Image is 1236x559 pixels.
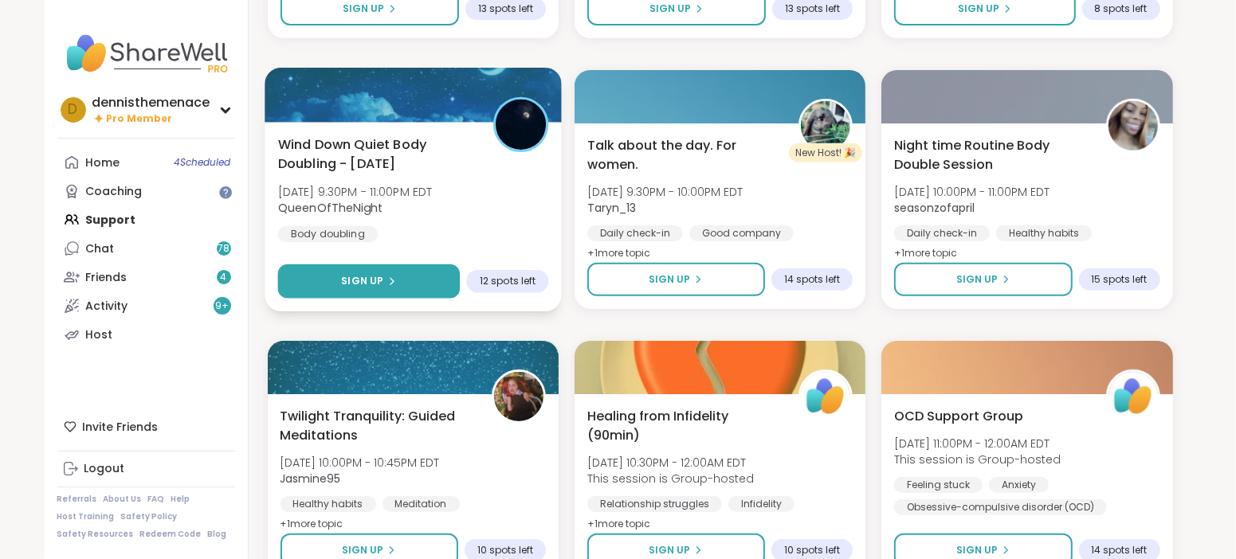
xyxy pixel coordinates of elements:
a: FAQ [148,494,165,505]
div: Logout [84,461,125,477]
span: Sign Up [341,274,383,288]
div: New Host! 🎉 [789,143,862,162]
span: Sign Up [649,2,691,16]
div: Relationship struggles [587,496,722,512]
span: Sign Up [649,272,690,287]
div: Infidelity [728,496,795,512]
div: Good company [689,225,794,241]
a: About Us [104,494,142,505]
a: Activity9+ [57,291,235,320]
span: 10 spots left [477,544,533,557]
span: Sign Up [649,543,690,557]
span: Sign Up [343,2,384,16]
a: Safety Policy [121,511,178,522]
button: Sign Up [587,263,765,296]
img: ShareWell Nav Logo [57,25,235,81]
span: d [69,100,78,120]
div: Friends [86,270,128,286]
iframe: Spotlight [219,186,232,199]
img: Taryn_13 [801,101,850,150]
a: Safety Resources [57,529,134,540]
span: [DATE] 10:00PM - 10:45PM EDT [281,455,440,471]
a: Referrals [57,494,97,505]
div: dennisthemenace [92,94,210,111]
span: 14 spots left [784,273,840,286]
div: Activity [86,299,128,315]
div: Body doubling [277,226,377,242]
a: Host Training [57,511,115,522]
button: Sign Up [277,264,460,299]
span: 13 spots left [785,2,840,15]
div: Invite Friends [57,412,235,441]
span: 78 [218,242,230,256]
a: Blog [208,529,227,540]
a: Logout [57,455,235,483]
img: Jasmine95 [494,372,543,421]
span: [DATE] 9:30PM - 10:00PM EDT [587,184,743,200]
a: Help [171,494,190,505]
span: 9 + [215,299,229,313]
span: [DATE] 10:30PM - 12:00AM EDT [587,455,754,471]
a: Redeem Code [140,529,202,540]
div: Home [86,155,120,171]
div: Daily check-in [587,225,683,241]
span: 10 spots left [784,544,840,557]
span: Sign Up [342,543,383,557]
span: Talk about the day. For women. [587,136,781,174]
div: Healthy habits [281,496,376,512]
a: Friends4 [57,263,235,291]
span: 13 spots left [478,2,533,15]
div: Host [86,327,113,343]
div: Coaching [86,184,143,200]
div: Meditation [383,496,460,512]
a: Home4Scheduled [57,148,235,177]
span: This session is Group-hosted [587,471,754,487]
span: [DATE] 9:30PM - 11:00PM EDT [277,184,432,200]
span: 4 [221,271,227,284]
span: 12 spots left [479,275,535,287]
b: Taryn_13 [587,200,636,216]
img: ShareWell [801,372,850,421]
img: QueenOfTheNight [496,100,546,150]
span: Pro Member [107,112,173,126]
span: Wind Down Quiet Body Doubling - [DATE] [277,135,475,174]
span: Healing from Infidelity (90min) [587,407,781,445]
span: Twilight Tranquility: Guided Meditations [281,407,474,445]
div: Chat [86,241,115,257]
b: Jasmine95 [281,471,341,487]
a: Host [57,320,235,349]
b: QueenOfTheNight [277,200,383,216]
a: Coaching [57,177,235,205]
span: 4 Scheduled [175,156,231,169]
a: Chat78 [57,234,235,263]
